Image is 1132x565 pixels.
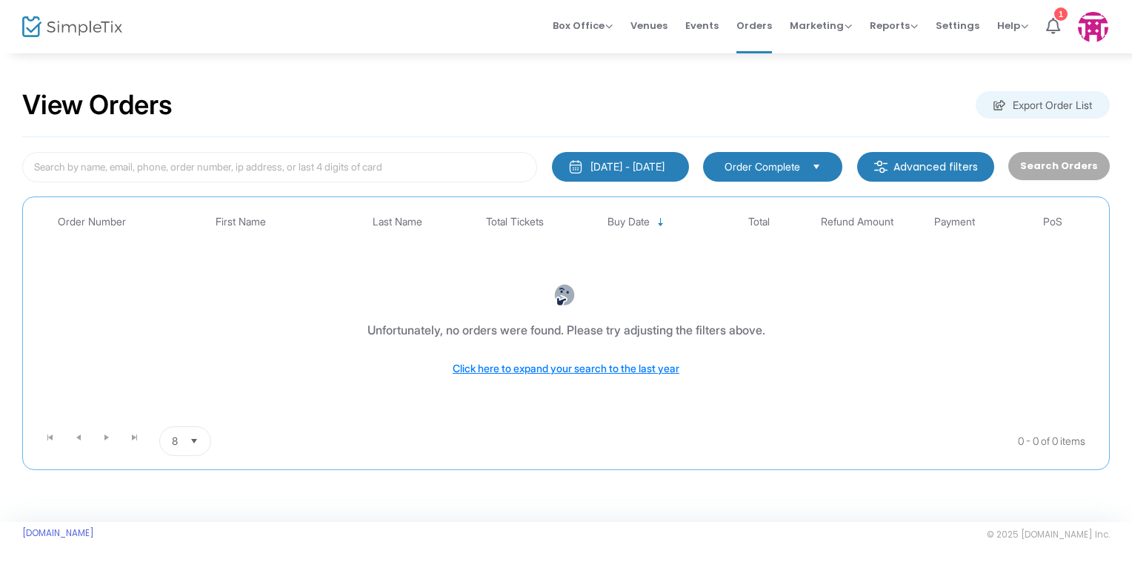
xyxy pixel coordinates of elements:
span: Marketing [790,19,852,33]
span: Sortable [655,217,667,228]
span: PoS [1043,216,1062,228]
div: [DATE] - [DATE] [590,159,665,174]
span: Order Complete [725,159,800,174]
h2: View Orders [22,89,173,122]
span: First Name [216,216,266,228]
span: Reports [870,19,918,33]
button: Select [184,427,204,455]
div: 1 [1054,7,1068,21]
div: Unfortunately, no orders were found. Please try adjusting the filters above. [367,321,765,339]
th: Total Tickets [466,205,564,239]
span: Box Office [553,19,613,33]
th: Total [710,205,808,239]
img: filter [873,159,888,174]
button: [DATE] - [DATE] [552,152,689,182]
img: face-thinking.png [553,284,576,306]
span: Events [685,7,719,44]
m-button: Advanced filters [857,152,994,182]
th: Refund Amount [808,205,906,239]
div: Data table [30,205,1102,420]
img: monthly [568,159,583,174]
a: [DOMAIN_NAME] [22,527,94,539]
span: Settings [936,7,979,44]
span: Orders [736,7,772,44]
span: © 2025 [DOMAIN_NAME] Inc. [987,529,1110,541]
span: Payment [934,216,975,228]
kendo-pager-info: 0 - 0 of 0 items [359,426,1085,456]
input: Search by name, email, phone, order number, ip address, or last 4 digits of card [22,152,537,182]
span: Order Number [58,216,126,228]
span: Venues [630,7,667,44]
button: Select [806,159,827,175]
span: 8 [172,434,178,449]
span: Click here to expand your search to the last year [453,362,679,374]
span: Buy Date [607,216,650,228]
span: Help [997,19,1028,33]
span: Last Name [373,216,422,228]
